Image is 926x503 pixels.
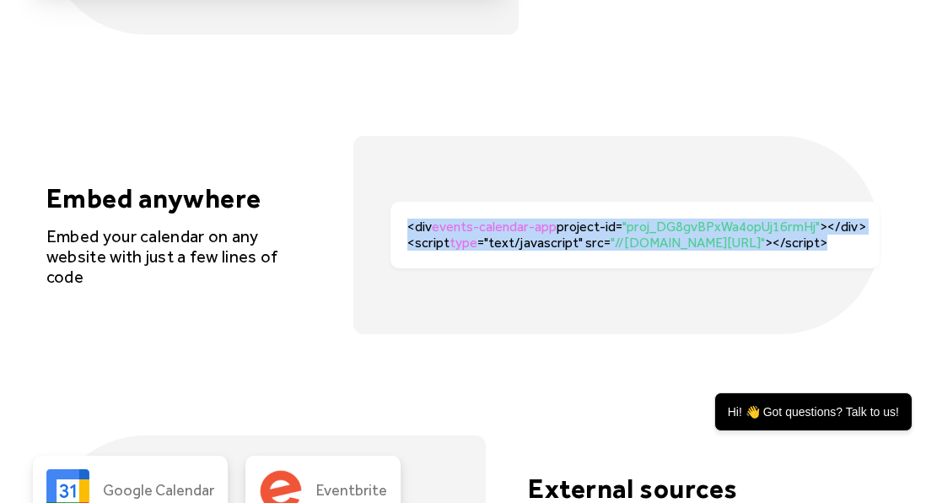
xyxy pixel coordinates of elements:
[103,482,214,500] div: Google Calendar
[432,219,556,235] span: events-calendar-app
[316,482,387,500] div: Eventbrite
[46,226,311,287] div: Embed your calendar on any website with just a few lines of code
[407,219,880,251] div: <div project-id= ></div><script ="text/javascript" src= ></script>
[611,235,765,251] span: "//[DOMAIN_NAME][URL]"
[46,182,311,214] h4: Embed anywhere
[450,235,477,251] span: type
[622,219,821,235] span: "proj_DG8gvBPxWa4opUj16rmHj"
